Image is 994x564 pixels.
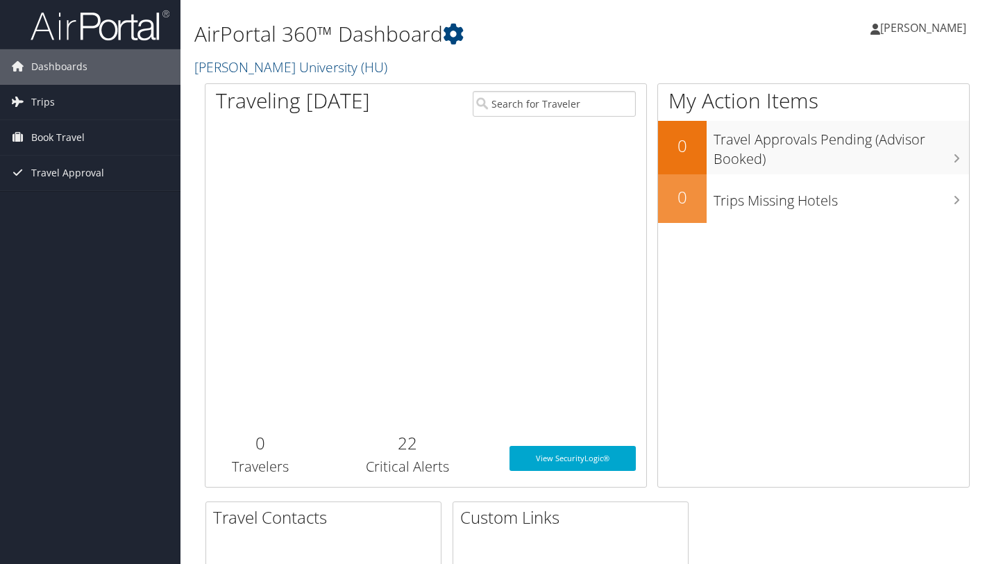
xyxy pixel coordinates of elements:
h1: My Action Items [658,86,969,115]
span: Book Travel [31,120,85,155]
h2: 0 [658,134,707,158]
a: 0Trips Missing Hotels [658,174,969,223]
h2: Custom Links [460,506,688,529]
img: airportal-logo.png [31,9,169,42]
a: [PERSON_NAME] [870,7,980,49]
input: Search for Traveler [473,91,635,117]
span: [PERSON_NAME] [880,20,966,35]
a: 0Travel Approvals Pending (Advisor Booked) [658,121,969,174]
h3: Travel Approvals Pending (Advisor Booked) [714,123,969,169]
h3: Critical Alerts [326,457,489,476]
span: Dashboards [31,49,87,84]
h3: Trips Missing Hotels [714,184,969,210]
h2: 22 [326,431,489,455]
span: Travel Approval [31,156,104,190]
h3: Travelers [216,457,305,476]
h2: 0 [216,431,305,455]
h1: Traveling [DATE] [216,86,370,115]
a: View SecurityLogic® [509,446,636,471]
h1: AirPortal 360™ Dashboard [194,19,718,49]
h2: Travel Contacts [213,506,441,529]
span: Trips [31,85,55,119]
h2: 0 [658,185,707,209]
a: [PERSON_NAME] University (HU) [194,58,391,76]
